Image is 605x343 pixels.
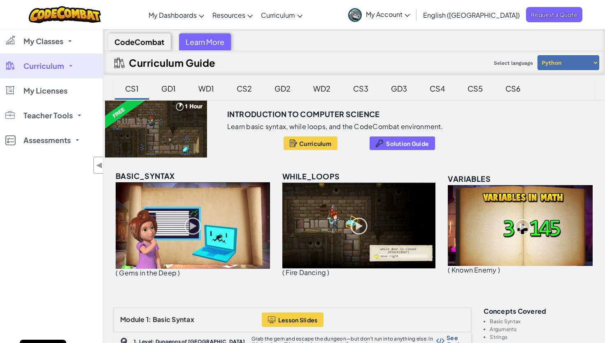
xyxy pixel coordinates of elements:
span: Assessments [23,136,71,144]
a: Resources [208,4,257,26]
div: WD1 [190,79,222,98]
img: CodeCombat logo [29,6,101,23]
li: Basic Syntax [490,319,595,324]
span: while_loops [282,171,340,181]
button: Solution Guide [370,136,435,150]
p: Learn basic syntax, while loops, and the CodeCombat environment. [227,122,443,131]
a: Request a Quote [526,7,582,22]
a: My Dashboards [144,4,208,26]
img: IconCurriculumGuide.svg [114,58,125,68]
span: Lesson Slides [278,317,318,323]
img: variables_unlocked.png [448,185,593,266]
button: Curriculum [284,136,337,150]
div: GD1 [153,79,184,98]
span: Curriculum [299,140,331,147]
a: Curriculum [257,4,307,26]
div: CS6 [497,79,529,98]
button: Lesson Slides [262,312,324,327]
span: English ([GEOGRAPHIC_DATA]) [423,11,520,19]
div: CodeCombat [108,33,171,50]
span: Resources [212,11,245,19]
span: Known Enemy [451,265,497,274]
h2: Curriculum Guide [129,57,216,68]
div: Learn More [179,33,231,50]
img: while_loops_unlocked.png [282,183,435,269]
span: Teacher Tools [23,112,73,119]
span: Curriculum [261,11,295,19]
img: basic_syntax_unlocked.png [116,182,270,269]
div: GD3 [383,79,415,98]
span: Module [120,315,145,324]
span: basic_syntax [116,171,175,181]
li: Strings [490,334,595,340]
span: ( [116,268,118,277]
span: My Account [366,10,410,19]
li: Arguments [490,327,595,332]
span: My Dashboards [149,11,197,19]
h3: Introduction to Computer Science [227,108,380,120]
span: Curriculum [23,62,64,70]
div: CS4 [421,79,453,98]
span: ) [178,268,180,277]
span: ( [448,265,450,274]
div: CS5 [459,79,491,98]
span: Gems in the Deep [119,268,177,277]
div: CS1 [117,79,147,98]
span: My Classes [23,38,63,45]
span: 1: [146,315,151,324]
div: GD2 [266,79,299,98]
a: My Account [344,2,414,28]
div: WD2 [305,79,339,98]
span: ) [498,265,500,274]
h3: Concepts covered [484,308,595,315]
a: English ([GEOGRAPHIC_DATA]) [419,4,524,26]
div: CS2 [228,79,260,98]
span: Basic Syntax [153,315,194,324]
span: Solution Guide [386,140,429,147]
span: ( [282,268,284,277]
span: ) [327,268,329,277]
span: Fire Dancing [286,268,326,277]
span: ◀ [96,159,103,171]
div: CS3 [345,79,377,98]
span: Select language [491,57,536,69]
img: avatar [348,8,362,22]
span: variables [448,174,491,183]
span: My Licenses [23,87,67,94]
